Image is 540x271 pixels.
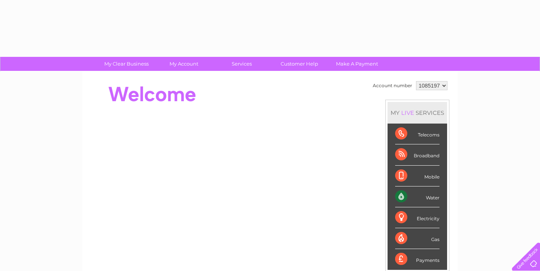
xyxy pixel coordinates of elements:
div: Water [395,186,440,207]
a: My Account [153,57,215,71]
td: Account number [371,79,414,92]
a: My Clear Business [95,57,158,71]
div: MY SERVICES [388,102,447,124]
a: Make A Payment [326,57,388,71]
a: Services [210,57,273,71]
div: Gas [395,228,440,249]
div: Electricity [395,207,440,228]
div: Broadband [395,144,440,165]
div: Payments [395,249,440,269]
div: LIVE [400,109,416,116]
div: Mobile [395,166,440,186]
div: Telecoms [395,124,440,144]
a: Customer Help [268,57,331,71]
